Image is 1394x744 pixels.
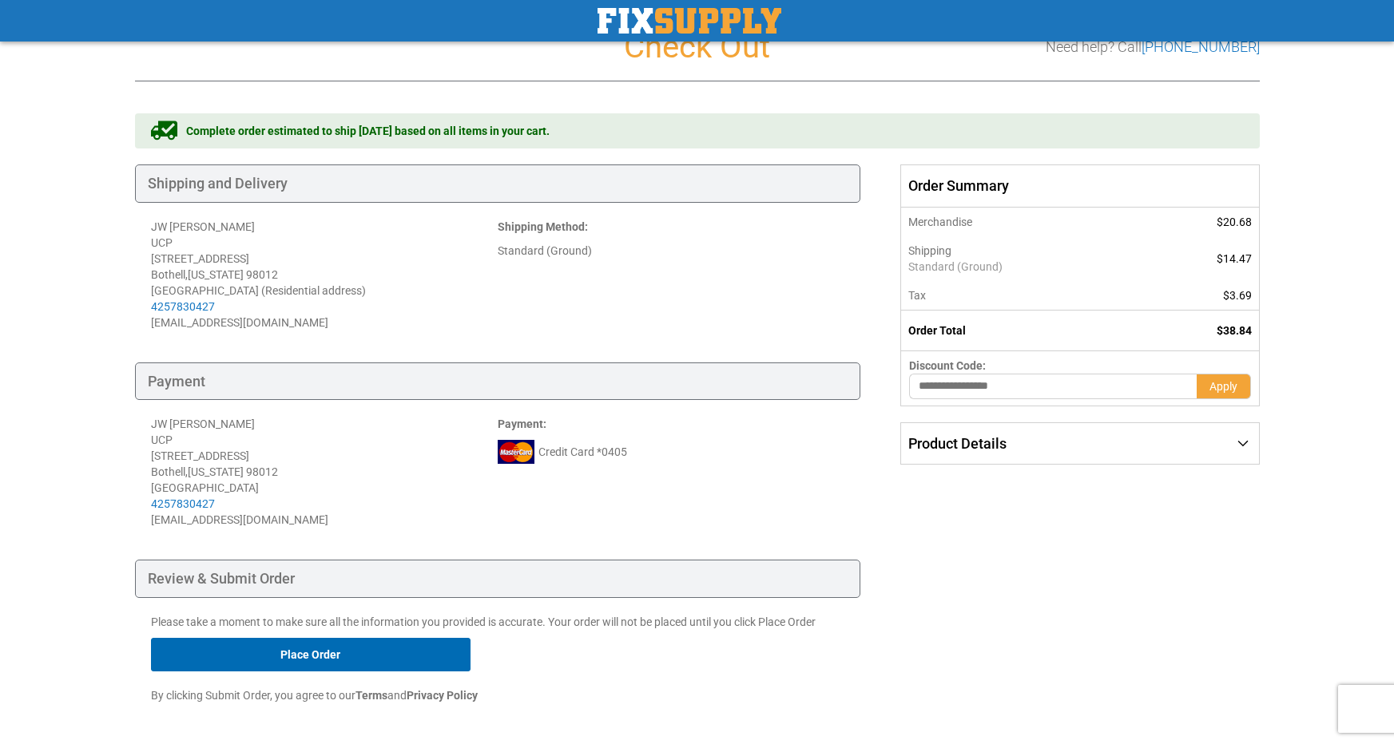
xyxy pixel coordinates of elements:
a: store logo [598,8,781,34]
span: Payment [498,418,543,430]
button: Place Order [151,638,471,671]
h1: Check Out [135,30,1260,65]
span: Order Summary [900,164,1259,208]
div: Standard (Ground) [498,243,844,259]
h3: Need help? Call [1046,39,1260,55]
p: Please take a moment to make sure all the information you provided is accurate. Your order will n... [151,614,845,630]
span: Complete order estimated to ship [DATE] based on all items in your cart. [186,123,550,139]
div: Shipping and Delivery [135,164,861,203]
span: Discount Code: [909,359,986,372]
p: By clicking Submit Order, you agree to our and [151,687,845,703]
strong: : [498,418,546,430]
button: Apply [1197,374,1251,399]
img: Fix Industrial Supply [598,8,781,34]
strong: Privacy Policy [407,689,478,702]
span: Shipping Method [498,220,585,233]
span: [US_STATE] [188,465,244,478]
th: Tax [901,281,1146,311]
a: 4257830427 [151,300,215,313]
span: $14.47 [1217,252,1252,265]
div: Payment [135,362,861,401]
span: [EMAIL_ADDRESS][DOMAIN_NAME] [151,513,328,526]
th: Merchandise [901,208,1146,236]
span: $20.68 [1217,216,1252,228]
strong: Terms [355,689,387,702]
span: Apply [1209,380,1237,393]
div: Credit Card *0405 [498,440,844,464]
div: JW [PERSON_NAME] UCP [STREET_ADDRESS] Bothell , 98012 [GEOGRAPHIC_DATA] [151,416,498,512]
a: [PHONE_NUMBER] [1142,38,1260,55]
span: Shipping [908,244,951,257]
span: Product Details [908,435,1007,452]
a: 4257830427 [151,497,215,510]
span: [EMAIL_ADDRESS][DOMAIN_NAME] [151,316,328,329]
span: Standard (Ground) [908,259,1138,275]
img: mc.png [498,440,534,464]
span: $38.84 [1217,324,1252,337]
span: [US_STATE] [188,268,244,281]
strong: Order Total [908,324,966,337]
strong: : [498,220,588,233]
div: Review & Submit Order [135,560,861,598]
address: JW [PERSON_NAME] UCP [STREET_ADDRESS] Bothell , 98012 [GEOGRAPHIC_DATA] (Residential address) [151,219,498,330]
span: $3.69 [1223,289,1252,302]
